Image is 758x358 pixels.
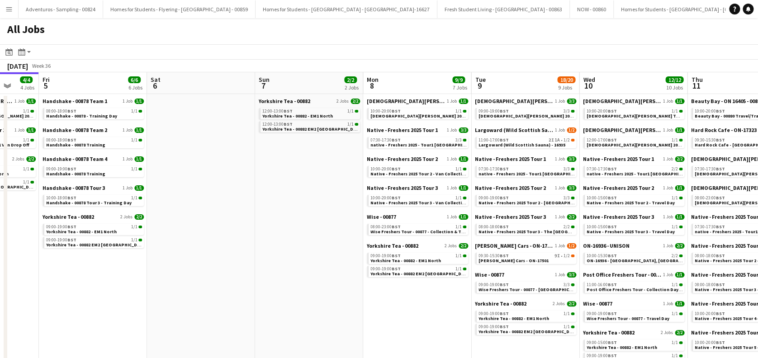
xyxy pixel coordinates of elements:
button: Homes for Students - [GEOGRAPHIC_DATA] - [GEOGRAPHIC_DATA]-16627 [256,0,437,18]
button: Homes for Students - Flyering - [GEOGRAPHIC_DATA] - 00859 [103,0,256,18]
button: NOW - 00860 [570,0,614,18]
div: [DATE] [7,61,28,71]
button: Fresh Student Living - [GEOGRAPHIC_DATA] - 00863 [437,0,570,18]
button: Adventuros - Sampling - 00824 [19,0,103,18]
span: Week 36 [30,62,52,69]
